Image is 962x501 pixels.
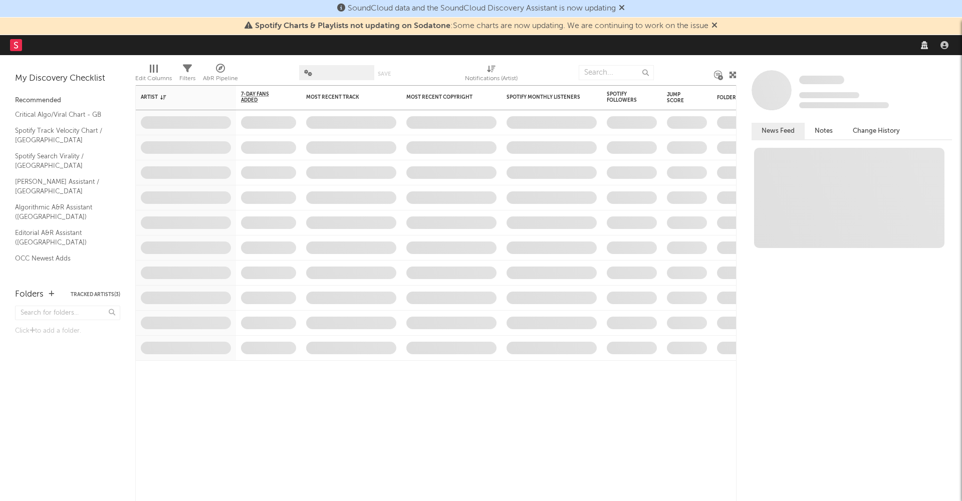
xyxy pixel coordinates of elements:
[71,292,120,297] button: Tracked Artists(3)
[203,60,238,89] div: A&R Pipeline
[15,306,120,320] input: Search for folders...
[507,94,582,100] div: Spotify Monthly Listeners
[717,95,792,101] div: Folders
[306,94,381,100] div: Most Recent Track
[15,125,110,146] a: Spotify Track Velocity Chart / [GEOGRAPHIC_DATA]
[799,76,844,84] span: Some Artist
[406,94,482,100] div: Most Recent Copyright
[799,92,859,98] span: Tracking Since: [DATE]
[241,91,281,103] span: 7-Day Fans Added
[15,176,110,197] a: [PERSON_NAME] Assistant / [GEOGRAPHIC_DATA]
[255,22,450,30] span: Spotify Charts & Playlists not updating on Sodatone
[752,123,805,139] button: News Feed
[179,73,195,85] div: Filters
[843,123,910,139] button: Change History
[15,227,110,248] a: Editorial A&R Assistant ([GEOGRAPHIC_DATA])
[15,253,110,264] a: OCC Newest Adds
[255,22,708,30] span: : Some charts are now updating. We are continuing to work on the issue
[135,60,172,89] div: Edit Columns
[141,94,216,100] div: Artist
[179,60,195,89] div: Filters
[805,123,843,139] button: Notes
[15,325,120,337] div: Click to add a folder.
[15,202,110,222] a: Algorithmic A&R Assistant ([GEOGRAPHIC_DATA])
[711,22,717,30] span: Dismiss
[15,109,110,120] a: Critical Algo/Viral Chart - GB
[667,92,692,104] div: Jump Score
[15,151,110,171] a: Spotify Search Virality / [GEOGRAPHIC_DATA]
[135,73,172,85] div: Edit Columns
[799,75,844,85] a: Some Artist
[579,65,654,80] input: Search...
[619,5,625,13] span: Dismiss
[203,73,238,85] div: A&R Pipeline
[465,73,518,85] div: Notifications (Artist)
[607,91,642,103] div: Spotify Followers
[799,102,889,108] span: 0 fans last week
[378,71,391,77] button: Save
[15,269,110,289] a: Apple Top 200 / [GEOGRAPHIC_DATA]
[348,5,616,13] span: SoundCloud data and the SoundCloud Discovery Assistant is now updating
[15,95,120,107] div: Recommended
[15,289,44,301] div: Folders
[15,73,120,85] div: My Discovery Checklist
[465,60,518,89] div: Notifications (Artist)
